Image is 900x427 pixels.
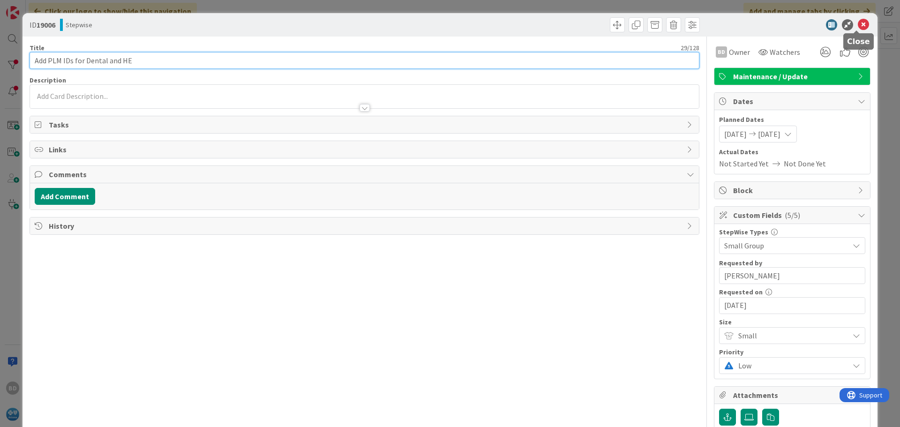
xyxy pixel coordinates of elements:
span: [DATE] [758,128,780,140]
input: type card name here... [30,52,699,69]
span: Description [30,76,66,84]
button: Add Comment [35,188,95,205]
span: Low [738,359,844,372]
span: History [49,220,682,232]
span: Dates [733,96,853,107]
span: Owner [729,46,750,58]
span: Planned Dates [719,115,865,125]
span: ID [30,19,55,30]
h5: Close [847,37,870,46]
div: StepWise Types [719,229,865,235]
span: Maintenance / Update [733,71,853,82]
span: Comments [49,169,682,180]
div: Requested on [719,289,865,295]
label: Requested by [719,259,762,267]
span: Attachments [733,390,853,401]
span: [DATE] [724,128,747,140]
span: Custom Fields [733,210,853,221]
span: Support [20,1,43,13]
span: Block [733,185,853,196]
label: Title [30,44,45,52]
span: Watchers [770,46,800,58]
div: 29 / 128 [47,44,699,52]
div: BD [716,46,727,58]
span: Stepwise [66,21,92,29]
div: Priority [719,349,865,355]
span: Actual Dates [719,147,865,157]
span: Small [738,329,844,342]
span: Not Done Yet [784,158,826,169]
input: MM/DD/YYYY [724,298,860,314]
span: Small Group [724,239,844,252]
span: ( 5/5 ) [785,210,800,220]
div: Size [719,319,865,325]
span: Links [49,144,682,155]
b: 19006 [37,20,55,30]
span: Tasks [49,119,682,130]
span: Not Started Yet [719,158,769,169]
